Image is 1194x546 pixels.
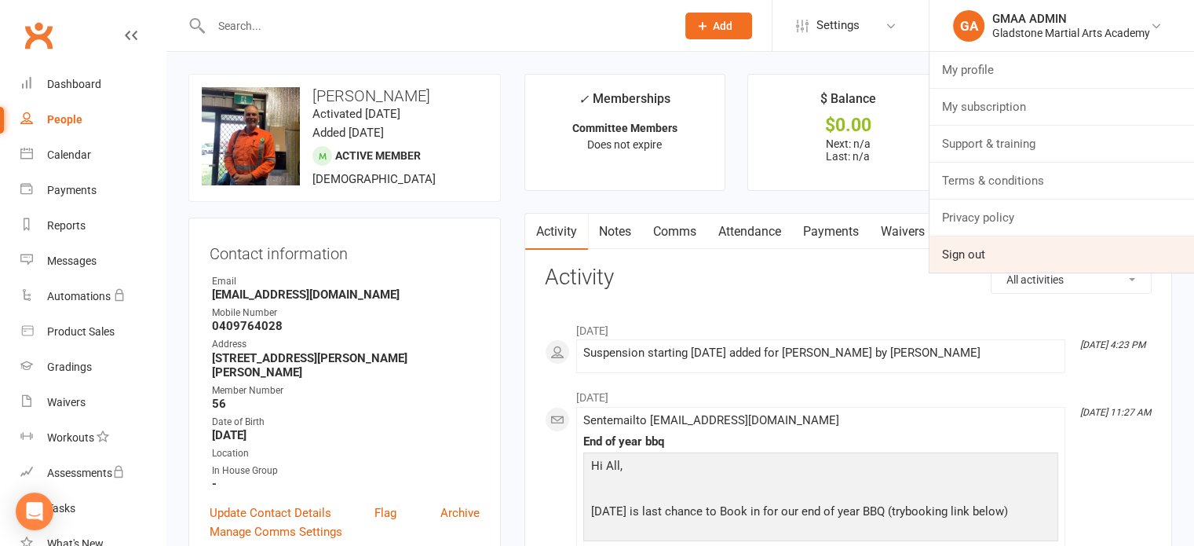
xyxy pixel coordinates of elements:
[47,431,94,444] div: Workouts
[212,464,480,478] div: In House Group
[20,314,166,350] a: Product Sales
[929,200,1194,236] a: Privacy policy
[1080,407,1151,418] i: [DATE] 11:27 AM
[587,502,1054,525] p: [DATE] is last chance to Book in for our end of year BBQ (trybooking link below)
[212,306,480,321] div: Mobile Number
[583,413,839,427] span: Sent email to [EMAIL_ADDRESS][DOMAIN_NAME]
[20,456,166,491] a: Assessments
[20,67,166,102] a: Dashboard
[685,13,752,39] button: Add
[202,87,487,104] h3: [PERSON_NAME]
[587,456,1054,479] p: Hi All,
[762,137,933,163] p: Next: n/a Last: n/a
[792,214,870,250] a: Payments
[47,361,92,373] div: Gradings
[20,173,166,208] a: Payments
[47,184,97,196] div: Payments
[212,351,480,379] strong: [STREET_ADDRESS][PERSON_NAME][PERSON_NAME]
[20,350,166,385] a: Gradings
[583,346,1058,360] div: Suspension starting [DATE] added for [PERSON_NAME] by [PERSON_NAME]
[642,214,707,250] a: Comms
[212,446,480,461] div: Location
[929,236,1194,273] a: Sign out
[20,279,166,314] a: Automations
[210,522,342,541] a: Manage Comms Settings
[212,337,480,352] div: Address
[820,89,876,117] div: $ Balance
[816,8,860,43] span: Settings
[579,89,670,118] div: Memberships
[870,214,936,250] a: Waivers
[47,113,82,126] div: People
[47,325,115,338] div: Product Sales
[212,428,480,442] strong: [DATE]
[1080,339,1145,350] i: [DATE] 4:23 PM
[212,274,480,289] div: Email
[583,435,1058,449] div: End of year bbq
[16,493,53,530] div: Open Intercom Messenger
[212,397,480,411] strong: 56
[212,383,480,398] div: Member Number
[440,504,480,522] a: Archive
[587,138,662,151] span: Does not expire
[312,126,384,140] time: Added [DATE]
[929,163,1194,199] a: Terms & conditions
[47,148,91,161] div: Calendar
[20,420,166,456] a: Workouts
[312,107,400,121] time: Activated [DATE]
[20,385,166,420] a: Waivers
[206,15,665,37] input: Search...
[20,244,166,279] a: Messages
[374,504,396,522] a: Flag
[212,415,480,430] div: Date of Birth
[20,208,166,244] a: Reports
[47,467,125,479] div: Assessments
[335,149,421,162] span: Active member
[210,504,331,522] a: Update Contact Details
[707,214,792,250] a: Attendance
[545,381,1152,406] li: [DATE]
[992,26,1150,40] div: Gladstone Martial Arts Academy
[579,92,589,107] i: ✓
[212,319,480,333] strong: 0409764028
[47,396,86,409] div: Waivers
[545,314,1152,339] li: [DATE]
[525,214,588,250] a: Activity
[47,78,101,90] div: Dashboard
[202,87,300,185] img: image1677483098.png
[20,102,166,137] a: People
[212,477,480,491] strong: -
[47,502,75,515] div: Tasks
[929,52,1194,88] a: My profile
[572,122,677,134] strong: Committee Members
[210,239,480,262] h3: Contact information
[212,288,480,302] strong: [EMAIL_ADDRESS][DOMAIN_NAME]
[20,137,166,173] a: Calendar
[953,10,984,42] div: GA
[929,126,1194,162] a: Support & training
[47,219,86,232] div: Reports
[19,16,58,55] a: Clubworx
[47,255,97,267] div: Messages
[20,491,166,526] a: Tasks
[47,290,111,302] div: Automations
[713,20,732,32] span: Add
[588,214,642,250] a: Notes
[762,117,933,134] div: $0.00
[545,266,1152,290] h3: Activity
[929,89,1194,125] a: My subscription
[312,172,436,186] span: [DEMOGRAPHIC_DATA]
[992,12,1150,26] div: GMAA ADMIN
